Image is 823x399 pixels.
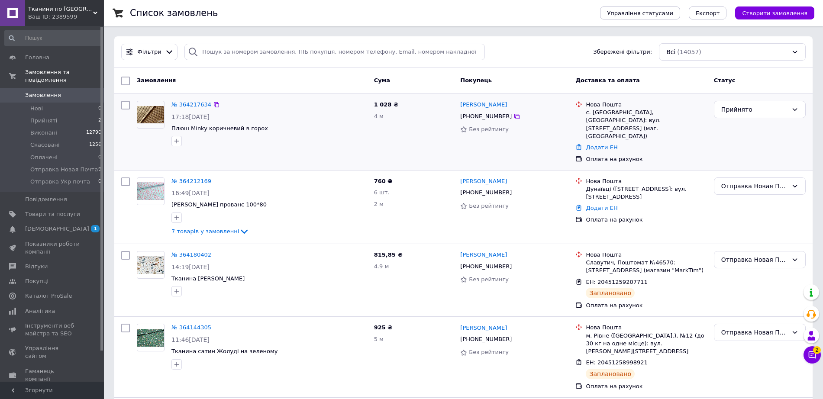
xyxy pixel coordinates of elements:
[469,276,509,283] span: Без рейтингу
[25,292,72,300] span: Каталог ProSale
[171,264,210,270] span: 14:19[DATE]
[98,166,101,174] span: 9
[677,48,701,55] span: (14057)
[171,201,267,208] a: [PERSON_NAME] прованс 100*80
[25,68,104,84] span: Замовлення та повідомлення
[171,113,210,120] span: 17:18[DATE]
[91,225,100,232] span: 1
[458,111,513,122] div: [PHONE_NUMBER]
[25,277,48,285] span: Покупці
[25,54,49,61] span: Головна
[586,185,707,201] div: Дунаївці ([STREET_ADDRESS]: вул. [STREET_ADDRESS]
[137,106,164,124] img: Фото товару
[171,125,268,132] a: Плюш Minky коричневий в горох
[171,228,249,235] a: 7 товарів у замовленні
[469,203,509,209] span: Без рейтингу
[458,187,513,198] div: [PHONE_NUMBER]
[98,117,101,125] span: 2
[586,205,617,211] a: Додати ЕН
[460,77,492,84] span: Покупець
[138,48,161,56] span: Фільтри
[721,255,788,264] div: Отправка Новая Почта
[98,178,101,186] span: 0
[89,141,101,149] span: 1256
[25,210,80,218] span: Товари та послуги
[458,261,513,272] div: [PHONE_NUMBER]
[586,332,707,356] div: м. Рівне ([GEOGRAPHIC_DATA].), №12 (до 30 кг на одне місце): вул. [PERSON_NAME][STREET_ADDRESS]
[4,30,102,46] input: Пошук
[137,177,165,205] a: Фото товару
[586,369,635,379] div: Заплановано
[586,288,635,298] div: Заплановано
[586,109,707,140] div: с. [GEOGRAPHIC_DATA], [GEOGRAPHIC_DATA]: вул. [STREET_ADDRESS] (маг. [GEOGRAPHIC_DATA])
[25,307,55,315] span: Аналітика
[30,166,98,174] span: Отправка Новая Почта
[469,349,509,355] span: Без рейтингу
[586,324,707,331] div: Нова Пошта
[374,189,390,196] span: 6 шт.
[586,177,707,185] div: Нова Пошта
[171,336,210,343] span: 11:46[DATE]
[98,154,101,161] span: 0
[28,5,93,13] span: Тканини по Україні
[171,348,278,354] a: Тканина сатин Жолуді на зеленому
[813,346,821,354] span: 2
[586,144,617,151] a: Додати ЕН
[460,101,507,109] a: [PERSON_NAME]
[600,6,680,19] button: Управління статусами
[137,324,165,351] a: Фото товару
[586,155,707,163] div: Оплата на рахунок
[586,251,707,259] div: Нова Пошта
[586,216,707,224] div: Оплата на рахунок
[460,251,507,259] a: [PERSON_NAME]
[374,336,384,342] span: 5 м
[586,101,707,109] div: Нова Пошта
[171,101,211,108] a: № 364217634
[689,6,727,19] button: Експорт
[460,177,507,186] a: [PERSON_NAME]
[696,10,720,16] span: Експорт
[586,259,707,274] div: Славутич, Поштомат №46570: [STREET_ADDRESS] (магазин "MarkTim")
[137,256,164,274] img: Фото товару
[171,275,245,282] span: Тканина [PERSON_NAME]
[721,181,788,191] div: Отправка Новая Почта
[137,251,165,279] a: Фото товару
[171,251,211,258] a: № 364180402
[374,77,390,84] span: Cума
[742,10,807,16] span: Створити замовлення
[586,279,647,285] span: ЕН: 20451259207711
[30,117,57,125] span: Прийняті
[593,48,652,56] span: Збережені фільтри:
[25,322,80,338] span: Інструменти веб-майстра та SEO
[374,113,384,119] span: 4 м
[25,344,80,360] span: Управління сайтом
[30,154,58,161] span: Оплачені
[575,77,639,84] span: Доставка та оплата
[374,201,384,207] span: 2 м
[607,10,673,16] span: Управління статусами
[586,302,707,309] div: Оплата на рахунок
[86,129,101,137] span: 12790
[469,126,509,132] span: Без рейтингу
[30,141,60,149] span: Скасовані
[137,77,176,84] span: Замовлення
[374,324,393,331] span: 925 ₴
[171,190,210,196] span: 16:49[DATE]
[171,324,211,331] a: № 364144305
[804,346,821,364] button: Чат з покупцем2
[586,359,647,366] span: ЕН: 20451258998921
[137,101,165,129] a: Фото товару
[460,324,507,332] a: [PERSON_NAME]
[714,77,736,84] span: Статус
[25,367,80,383] span: Гаманець компанії
[184,44,485,61] input: Пошук за номером замовлення, ПІБ покупця, номером телефону, Email, номером накладної
[137,182,164,200] img: Фото товару
[25,240,80,256] span: Показники роботи компанії
[98,105,101,113] span: 0
[374,101,398,108] span: 1 028 ₴
[171,228,239,235] span: 7 товарів у замовленні
[25,263,48,270] span: Відгуки
[30,105,43,113] span: Нові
